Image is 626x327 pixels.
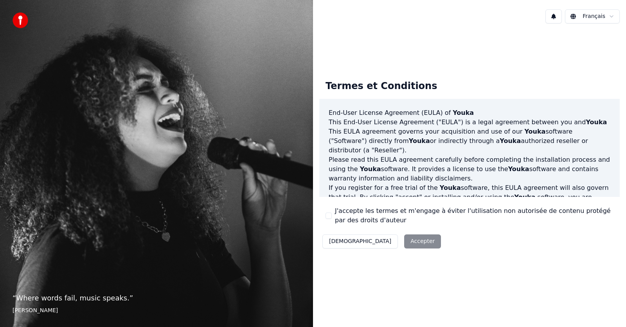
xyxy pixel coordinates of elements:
span: Youka [508,165,529,173]
span: Youka [440,184,461,191]
div: Termes et Conditions [319,74,443,99]
p: This End-User License Agreement ("EULA") is a legal agreement between you and [329,118,610,127]
img: youka [13,13,28,28]
span: Youka [453,109,474,116]
p: Please read this EULA agreement carefully before completing the installation process and using th... [329,155,610,183]
footer: [PERSON_NAME] [13,307,300,314]
span: Youka [500,137,521,145]
span: Youka [360,165,381,173]
label: J'accepte les termes et m'engage à éviter l'utilisation non autorisée de contenu protégé par des ... [335,206,613,225]
h3: End-User License Agreement (EULA) of [329,108,610,118]
p: “ Where words fail, music speaks. ” [13,293,300,304]
span: Youka [409,137,430,145]
span: Youka [524,128,545,135]
p: If you register for a free trial of the software, this EULA agreement will also govern that trial... [329,183,610,221]
button: [DEMOGRAPHIC_DATA] [322,234,398,248]
p: This EULA agreement governs your acquisition and use of our software ("Software") directly from o... [329,127,610,155]
span: Youka [514,193,536,201]
span: Youka [586,118,607,126]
